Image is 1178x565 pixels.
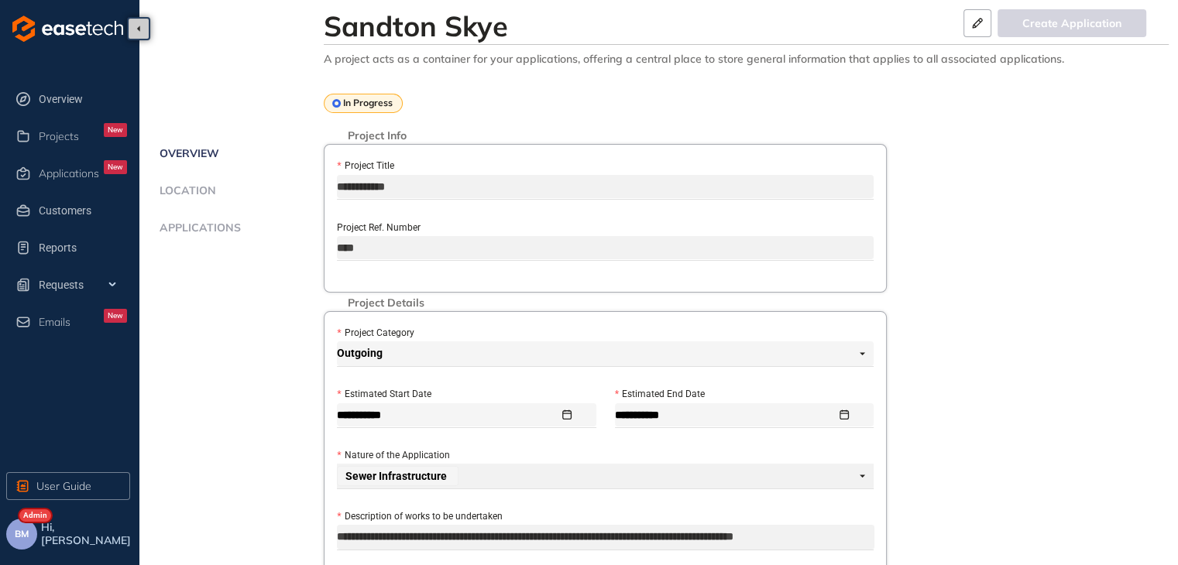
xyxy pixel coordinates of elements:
span: Reports [39,232,127,263]
label: Nature of the Application [337,448,449,463]
span: Project Details [340,296,432,310]
img: logo [12,15,123,42]
textarea: Description of works to be undertaken [337,525,874,550]
span: User Guide [36,478,91,495]
label: Project Title [337,159,393,173]
span: Outgoing [337,341,865,366]
span: Overview [155,147,219,160]
span: BM [15,529,29,539]
span: Requests [39,269,127,300]
span: Sewer Infrastructure [345,471,447,481]
span: Projects [39,130,79,143]
button: User Guide [6,472,130,500]
span: Sewer Infrastructure [337,466,458,486]
span: Applications [155,221,241,235]
span: Location [155,184,216,197]
div: New [104,123,127,137]
input: Project Ref. Number [337,236,874,259]
label: Estimated End Date [615,387,705,402]
span: Hi, [PERSON_NAME] [41,521,133,547]
button: BM [6,519,37,550]
input: Project Title [337,175,874,198]
span: Project Info [340,129,414,142]
label: Project Ref. Number [337,221,421,235]
input: Estimated End Date [615,406,837,423]
div: New [104,309,127,323]
span: Customers [39,195,127,226]
span: Overview [39,84,127,115]
span: Emails [39,316,70,329]
label: Description of works to be undertaken [337,509,502,524]
span: In Progress [343,98,393,108]
span: Applications [39,167,99,180]
input: Estimated Start Date [337,406,559,423]
div: New [104,160,127,174]
div: A project acts as a container for your applications, offering a central place to store general in... [324,53,1169,66]
label: Estimated Start Date [337,387,431,402]
label: Project Category [337,326,414,341]
div: Sandton Skye [324,9,508,43]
